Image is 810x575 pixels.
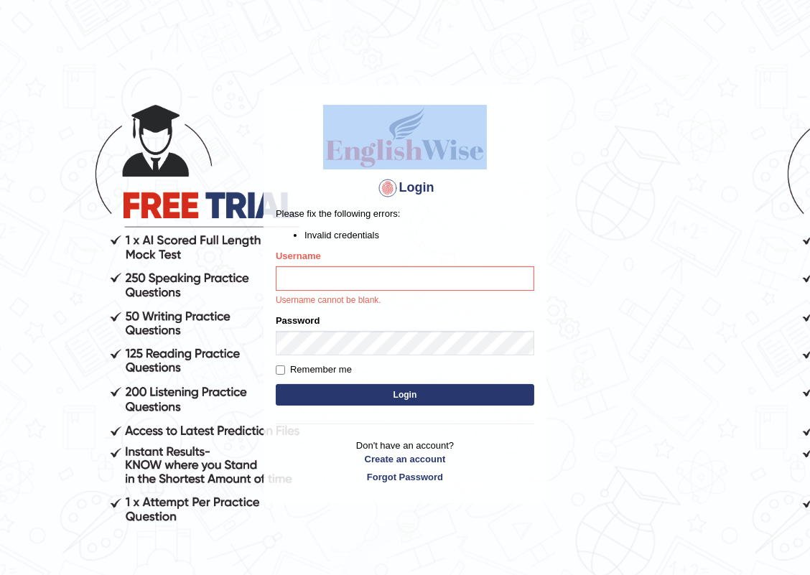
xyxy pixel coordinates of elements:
label: Password [276,314,320,327]
label: Remember me [276,363,352,377]
p: Username cannot be blank. [276,294,534,307]
p: Please fix the following errors: [276,207,534,220]
p: Don't have an account? [276,439,534,483]
a: Create an account [276,452,534,466]
button: Login [276,384,534,406]
a: Forgot Password [276,470,534,484]
input: Remember me [276,365,285,375]
li: Invalid credentials [304,228,534,242]
img: Logo of English Wise sign in for intelligent practice with AI [323,105,487,169]
label: Username [276,249,321,263]
h4: Login [276,177,534,200]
